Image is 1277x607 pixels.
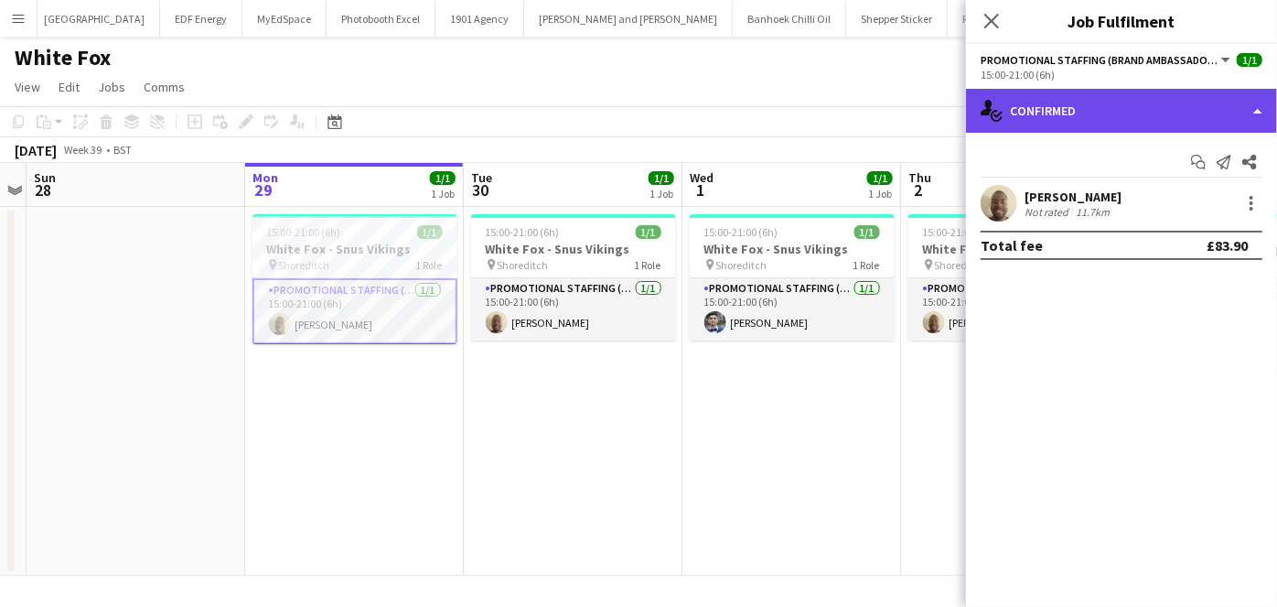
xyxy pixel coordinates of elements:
span: 1/1 [430,171,456,185]
span: 1 Role [416,258,443,272]
app-card-role: Promotional Staffing (Brand Ambassadors)1/115:00-21:00 (6h)[PERSON_NAME] [690,278,895,341]
div: 1 Job [649,187,673,201]
span: 1/1 [1237,53,1262,67]
span: Promotional Staffing (Brand Ambassadors) [981,53,1218,67]
button: Banhoek Chilli Oil [733,1,846,37]
span: Shoreditch [716,258,767,272]
span: 1/1 [417,225,443,239]
button: 1901 Agency [435,1,524,37]
div: Not rated [1025,205,1072,219]
span: 2 [906,179,931,201]
span: 28 [31,179,56,201]
div: Confirmed [966,89,1277,133]
span: Mon [252,169,278,186]
a: View [7,75,48,99]
span: Wed [690,169,714,186]
div: 11.7km [1072,205,1113,219]
app-card-role: Promotional Staffing (Brand Ambassadors)1/115:00-21:00 (6h)[PERSON_NAME] [471,278,676,341]
span: Sun [34,169,56,186]
app-job-card: 15:00-21:00 (6h)1/1White Fox - Snus Vikings Shoreditch1 RolePromotional Staffing (Brand Ambassado... [252,214,457,344]
app-job-card: 15:00-21:00 (6h)1/1White Fox - Snus Vikings Shoreditch1 RolePromotional Staffing (Brand Ambassado... [908,214,1113,341]
app-card-role: Promotional Staffing (Brand Ambassadors)1/115:00-21:00 (6h)[PERSON_NAME] [908,278,1113,341]
div: BST [113,143,132,157]
app-job-card: 15:00-21:00 (6h)1/1White Fox - Snus Vikings Shoreditch1 RolePromotional Staffing (Brand Ambassado... [471,214,676,341]
span: Edit [59,79,80,95]
span: 15:00-21:00 (6h) [267,225,341,239]
span: 15:00-21:00 (6h) [923,225,997,239]
span: Jobs [98,79,125,95]
span: Shoreditch [935,258,986,272]
a: Jobs [91,75,133,99]
h3: Job Fulfilment [966,9,1277,33]
button: [GEOGRAPHIC_DATA] [29,1,160,37]
span: Thu [908,169,931,186]
span: Tue [471,169,492,186]
h3: White Fox - Snus Vikings [252,241,457,257]
span: 15:00-21:00 (6h) [486,225,560,239]
a: Edit [51,75,87,99]
span: Week 39 [60,143,106,157]
button: EDF Energy [160,1,242,37]
h3: White Fox - Snus Vikings [908,241,1113,257]
span: 15:00-21:00 (6h) [704,225,778,239]
button: Red Dog Saloon [948,1,1049,37]
span: 1 Role [853,258,880,272]
button: [PERSON_NAME] and [PERSON_NAME] [524,1,733,37]
span: 29 [250,179,278,201]
h3: White Fox - Snus Vikings [471,241,676,257]
div: Total fee [981,236,1043,255]
span: 1 [687,179,714,201]
app-card-role: Promotional Staffing (Brand Ambassadors)1/115:00-21:00 (6h)[PERSON_NAME] [252,278,457,344]
span: 1/1 [649,171,674,185]
button: MyEdSpace [242,1,327,37]
div: 15:00-21:00 (6h) [981,68,1262,81]
span: 1/1 [636,225,661,239]
span: 1/1 [867,171,893,185]
app-job-card: 15:00-21:00 (6h)1/1White Fox - Snus Vikings Shoreditch1 RolePromotional Staffing (Brand Ambassado... [690,214,895,341]
span: 1/1 [854,225,880,239]
div: 1 Job [431,187,455,201]
div: [PERSON_NAME] [1025,189,1121,205]
span: 30 [468,179,492,201]
h3: White Fox - Snus Vikings [690,241,895,257]
span: Shoreditch [279,258,330,272]
button: Photobooth Excel [327,1,435,37]
div: £83.90 [1207,236,1248,255]
div: 1 Job [868,187,892,201]
span: View [15,79,40,95]
button: Promotional Staffing (Brand Ambassadors) [981,53,1233,67]
span: Comms [144,79,185,95]
h1: White Fox [15,44,111,71]
button: Shepper Sticker [846,1,948,37]
div: [DATE] [15,141,57,159]
span: 1 Role [635,258,661,272]
span: Shoreditch [498,258,549,272]
a: Comms [136,75,192,99]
